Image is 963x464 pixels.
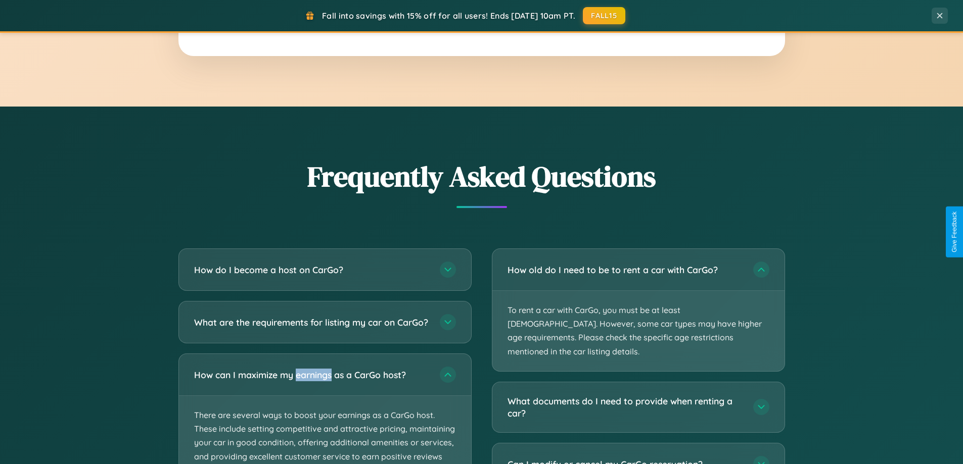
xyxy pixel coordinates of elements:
[492,291,785,371] p: To rent a car with CarGo, you must be at least [DEMOGRAPHIC_DATA]. However, some car types may ha...
[194,316,430,329] h3: What are the requirements for listing my car on CarGo?
[508,264,743,276] h3: How old do I need to be to rent a car with CarGo?
[178,157,785,196] h2: Frequently Asked Questions
[194,264,430,276] h3: How do I become a host on CarGo?
[951,212,958,252] div: Give Feedback
[508,395,743,420] h3: What documents do I need to provide when renting a car?
[322,11,575,21] span: Fall into savings with 15% off for all users! Ends [DATE] 10am PT.
[194,369,430,381] h3: How can I maximize my earnings as a CarGo host?
[583,7,625,24] button: FALL15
